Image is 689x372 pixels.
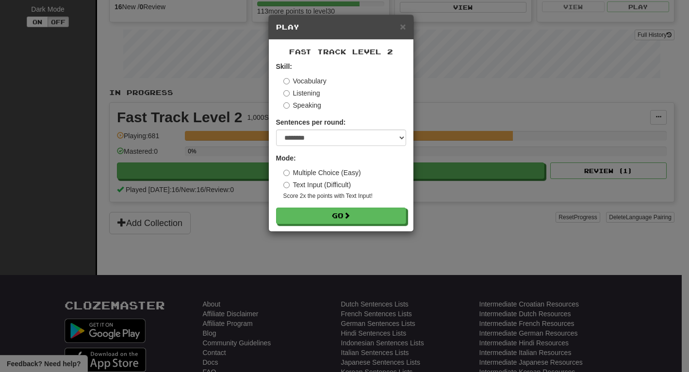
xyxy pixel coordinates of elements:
[283,90,290,97] input: Listening
[283,102,290,109] input: Speaking
[283,192,406,200] small: Score 2x the points with Text Input !
[283,100,321,110] label: Speaking
[276,154,296,162] strong: Mode:
[283,78,290,84] input: Vocabulary
[276,117,346,127] label: Sentences per round:
[276,22,406,32] h5: Play
[283,182,290,188] input: Text Input (Difficult)
[283,180,351,190] label: Text Input (Difficult)
[400,21,406,32] span: ×
[276,63,292,70] strong: Skill:
[289,48,393,56] span: Fast Track Level 2
[283,88,320,98] label: Listening
[283,170,290,176] input: Multiple Choice (Easy)
[276,208,406,224] button: Go
[283,168,361,178] label: Multiple Choice (Easy)
[283,76,327,86] label: Vocabulary
[400,21,406,32] button: Close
